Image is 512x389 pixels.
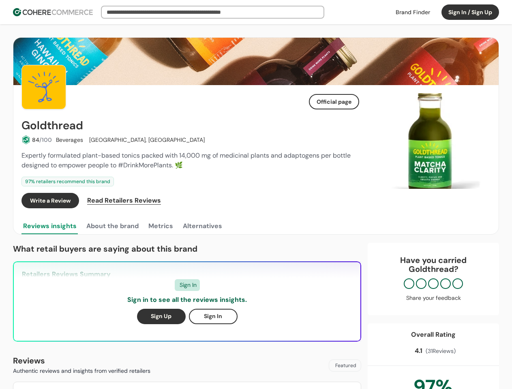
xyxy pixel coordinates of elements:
img: Brand Photo [21,65,66,109]
button: Next Slide [473,134,486,148]
p: What retail buyers are saying about this brand [13,243,361,255]
img: Brand cover image [13,38,499,85]
span: 84 [32,136,39,143]
div: 97 % retailers recommend this brand [21,177,114,186]
p: Sign in to see all the reviews insights. [127,295,247,305]
img: Slide 0 [369,93,491,189]
div: Carousel [369,93,491,189]
span: ( 31 Reviews) [426,347,456,355]
button: Metrics [147,218,175,234]
span: 4.1 [415,346,422,356]
button: Official page [309,94,359,109]
button: Sign Up [137,309,186,324]
h2: Goldthread [21,119,83,132]
img: Cohere Logo [13,8,93,16]
span: /100 [39,136,52,143]
div: Beverages [56,136,83,144]
div: Have you carried [376,256,491,274]
a: Read Retailers Reviews [86,193,161,208]
button: Sign In [189,309,238,324]
div: [GEOGRAPHIC_DATA], [GEOGRAPHIC_DATA] [87,136,205,144]
button: About the brand [85,218,140,234]
b: Reviews [13,355,45,366]
div: Slide 1 [369,93,491,189]
button: Reviews insights [21,218,78,234]
button: Write a Review [21,193,79,208]
button: Sign In / Sign Up [441,4,499,20]
p: Goldthread ? [376,265,491,274]
span: Sign In [180,281,197,289]
button: Previous Slide [373,134,387,148]
div: Overall Rating [411,330,456,340]
span: Read Retailers Reviews [87,196,161,205]
div: Share your feedback [376,294,491,302]
p: Authentic reviews and insights from verified retailers [13,367,150,375]
button: Alternatives [181,218,224,234]
span: Featured [335,362,356,369]
span: Expertly formulated plant-based tonics packed with 14,000 mg of medicinal plants and adaptogens p... [21,151,351,169]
